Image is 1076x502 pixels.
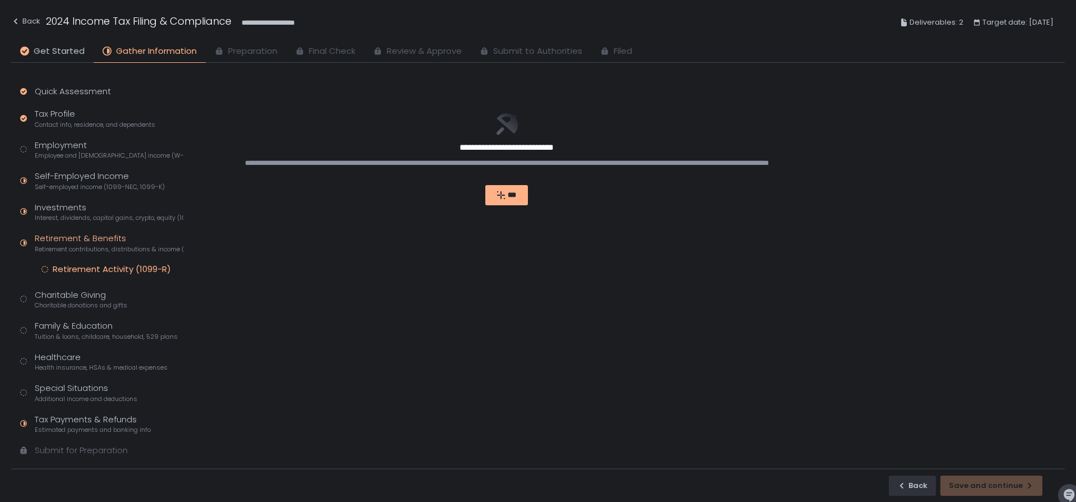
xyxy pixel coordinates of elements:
[35,333,178,341] span: Tuition & loans, childcare, household, 529 plans
[35,245,183,254] span: Retirement contributions, distributions & income (1099-R, 5498)
[614,45,632,58] span: Filed
[35,363,168,372] span: Health insurance, HSAs & medical expenses
[11,13,40,32] button: Back
[35,214,183,222] span: Interest, dividends, capital gains, crypto, equity (1099s, K-1s)
[35,301,127,310] span: Charitable donations and gifts
[387,45,462,58] span: Review & Approve
[35,320,178,341] div: Family & Education
[35,151,183,160] span: Employee and [DEMOGRAPHIC_DATA] income (W-2s)
[116,45,197,58] span: Gather Information
[46,13,231,29] h1: 2024 Income Tax Filing & Compliance
[493,45,582,58] span: Submit to Authorities
[910,16,963,29] span: Deliverables: 2
[35,444,128,457] div: Submit for Preparation
[35,201,183,223] div: Investments
[35,382,137,403] div: Special Situations
[228,45,277,58] span: Preparation
[35,139,183,160] div: Employment
[35,85,111,98] div: Quick Assessment
[34,45,85,58] span: Get Started
[35,413,151,435] div: Tax Payments & Refunds
[35,108,155,129] div: Tax Profile
[35,426,151,434] span: Estimated payments and banking info
[35,289,127,310] div: Charitable Giving
[309,45,355,58] span: Final Check
[11,15,40,28] div: Back
[53,264,171,275] div: Retirement Activity (1099-R)
[35,121,155,129] span: Contact info, residence, and dependents
[35,351,168,372] div: Healthcare
[35,183,165,191] span: Self-employed income (1099-NEC, 1099-K)
[897,481,927,491] div: Back
[35,170,165,191] div: Self-Employed Income
[35,232,183,254] div: Retirement & Benefits
[35,395,137,403] span: Additional income and deductions
[982,16,1054,29] span: Target date: [DATE]
[889,476,936,496] button: Back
